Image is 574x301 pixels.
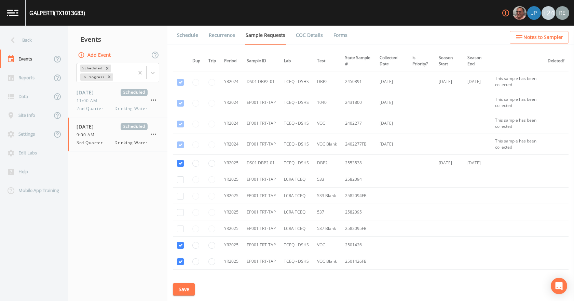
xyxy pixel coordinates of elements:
td: 2582095 [341,204,375,220]
td: 2402277 [341,113,375,134]
td: YR2025 [220,220,243,237]
button: Add Event [77,49,113,61]
td: YR2025 [220,237,243,253]
td: YR2025 [220,155,243,171]
td: This sample has been collected [491,71,544,92]
th: Lab [280,51,313,71]
td: This sample has been collected [491,134,544,155]
td: [DATE] [375,134,408,155]
img: e720f1e92442e99c2aab0e3b783e6548 [556,6,569,20]
td: TCEQ - DSHS [280,113,313,134]
td: EP001 TRT-TAP [243,253,280,270]
td: [DATE] [375,71,408,92]
td: EP001 TRT-TAP [243,220,280,237]
a: Sample Requests [245,26,286,45]
td: 537 Blank [313,220,341,237]
span: 9:00 AM [77,132,99,138]
td: [DATE] [463,71,491,92]
td: This sample has been collected [491,92,544,113]
td: EP001 TRT-TAP [243,237,280,253]
td: YR2024 [220,71,243,92]
div: GALPERTI (TX1013683) [29,9,85,17]
td: VOC [313,237,341,253]
td: 2582095FB [341,220,375,237]
a: [DATE]Scheduled9:00 AM3rd QuarterDrinking Water [68,118,167,152]
div: Scheduled [80,65,104,72]
th: Period [220,51,243,71]
td: LCRA TCEQ [280,204,313,220]
a: Forms [332,26,348,45]
td: [DATE] [463,155,491,171]
td: 2450891 [341,71,375,92]
a: COC Details [295,26,324,45]
td: 2582094FB [341,188,375,204]
img: e2d790fa78825a4bb76dcb6ab311d44c [513,6,527,20]
td: DS01 DBP2-01 [243,155,280,171]
td: 1024 [313,270,341,286]
td: VOC Blank [313,134,341,155]
td: [DATE] [375,92,408,113]
td: 2553538 [341,155,375,171]
div: Events [68,31,167,48]
td: TCEQ - DSHS [280,92,313,113]
td: 2431800 [341,92,375,113]
th: Season Start [435,51,463,71]
td: TCEQ - DSHS [280,237,313,253]
span: Notes to Sampler [523,33,563,42]
button: Notes to Sampler [510,31,569,44]
td: 2402277FB [341,134,375,155]
div: Mike Franklin [512,6,527,20]
td: 533 Blank [313,188,341,204]
td: 1040 [313,92,341,113]
td: 2528375 [341,270,375,286]
td: EP001 TRT-TAP [243,171,280,188]
span: 3rd Quarter [77,140,107,146]
td: TCEQ - DSHS [280,155,313,171]
td: LCRA TCEQ [280,171,313,188]
div: Joshua gere Paul [527,6,541,20]
td: 2582094 [341,171,375,188]
td: YR2025 [220,253,243,270]
td: YR2025 [220,188,243,204]
div: Remove In Progress [106,73,113,81]
th: Deleted? [544,51,569,71]
td: 2501426 [341,237,375,253]
span: Scheduled [121,89,148,96]
td: EP001 TRT-TAP [243,188,280,204]
td: DBP2 [313,155,341,171]
td: [DATE] [435,71,463,92]
div: Remove Scheduled [104,65,111,72]
td: LCRA TCEQ [280,188,313,204]
td: YR2024 [220,113,243,134]
td: [DATE] [375,113,408,134]
a: [DATE]Scheduled11:00 AM2nd QuarterDrinking Water [68,83,167,118]
th: Dup [188,51,205,71]
span: [DATE] [77,89,99,96]
td: YR2025 [220,204,243,220]
td: DS01 DBP2-01 [243,71,280,92]
div: Open Intercom Messenger [551,278,567,294]
td: YR2024 [220,92,243,113]
td: 533 [313,171,341,188]
td: YR2025 [220,171,243,188]
td: EP001 TRT-TAP [243,204,280,220]
td: 2501426FB [341,253,375,270]
img: 41241ef155101aa6d92a04480b0d0000 [527,6,541,20]
th: Trip [204,51,220,71]
td: This sample has been collected [491,113,544,134]
td: EP001 TRT-TAP [243,113,280,134]
span: 2nd Quarter [77,106,108,112]
div: In Progress [80,73,106,81]
td: LCRA TCEQ [280,220,313,237]
td: EP001 TRT-TAP [243,270,280,286]
img: logo [7,10,18,16]
th: Test [313,51,341,71]
td: DBP2 [313,71,341,92]
a: Schedule [176,26,199,45]
td: [DATE] [435,155,463,171]
td: EP001 TRT-TAP [243,92,280,113]
div: +24 [542,6,555,20]
th: Season End [463,51,491,71]
td: TCEQ - DSHS [280,270,313,286]
th: Collected Date [375,51,408,71]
